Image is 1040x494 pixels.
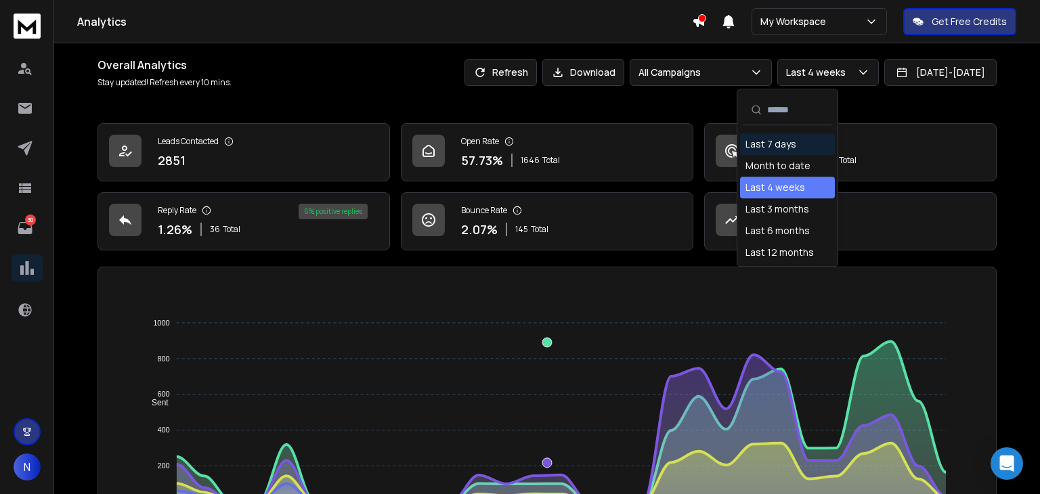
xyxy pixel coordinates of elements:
[531,224,548,235] span: Total
[464,59,537,86] button: Refresh
[492,66,528,79] p: Refresh
[153,319,169,327] tspan: 1000
[542,59,624,86] button: Download
[704,192,997,250] a: Opportunities2$200
[638,66,706,79] p: All Campaigns
[158,205,196,216] p: Reply Rate
[570,66,615,79] p: Download
[14,453,41,480] button: N
[14,14,41,39] img: logo
[142,398,169,407] span: Sent
[299,204,368,219] div: 6 % positive replies
[461,136,499,147] p: Open Rate
[158,151,186,170] p: 2851
[515,224,528,235] span: 145
[991,447,1023,480] div: Open Intercom Messenger
[97,192,390,250] a: Reply Rate1.26%36Total6% positive replies
[932,15,1007,28] p: Get Free Credits
[745,246,814,259] div: Last 12 months
[903,8,1016,35] button: Get Free Credits
[223,224,240,235] span: Total
[77,14,692,30] h1: Analytics
[461,205,507,216] p: Bounce Rate
[157,462,169,470] tspan: 200
[97,57,232,73] h1: Overall Analytics
[786,66,851,79] p: Last 4 weeks
[25,215,36,225] p: 30
[157,426,169,434] tspan: 400
[760,15,831,28] p: My Workspace
[401,123,693,181] a: Open Rate57.73%1646Total
[884,59,997,86] button: [DATE]-[DATE]
[461,151,503,170] p: 57.73 %
[745,137,796,151] div: Last 7 days
[401,192,693,250] a: Bounce Rate2.07%145Total
[542,155,560,166] span: Total
[12,215,39,242] a: 30
[157,355,169,363] tspan: 800
[157,390,169,399] tspan: 600
[745,202,809,216] div: Last 3 months
[745,181,805,194] div: Last 4 weeks
[704,123,997,181] a: Click Rate11.50%225Total
[745,159,810,173] div: Month to date
[521,155,540,166] span: 1646
[158,136,219,147] p: Leads Contacted
[210,224,220,235] span: 36
[745,224,810,238] div: Last 6 months
[97,123,390,181] a: Leads Contacted2851
[97,77,232,88] p: Stay updated! Refresh every 10 mins.
[158,220,192,239] p: 1.26 %
[461,220,498,239] p: 2.07 %
[839,155,857,166] span: Total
